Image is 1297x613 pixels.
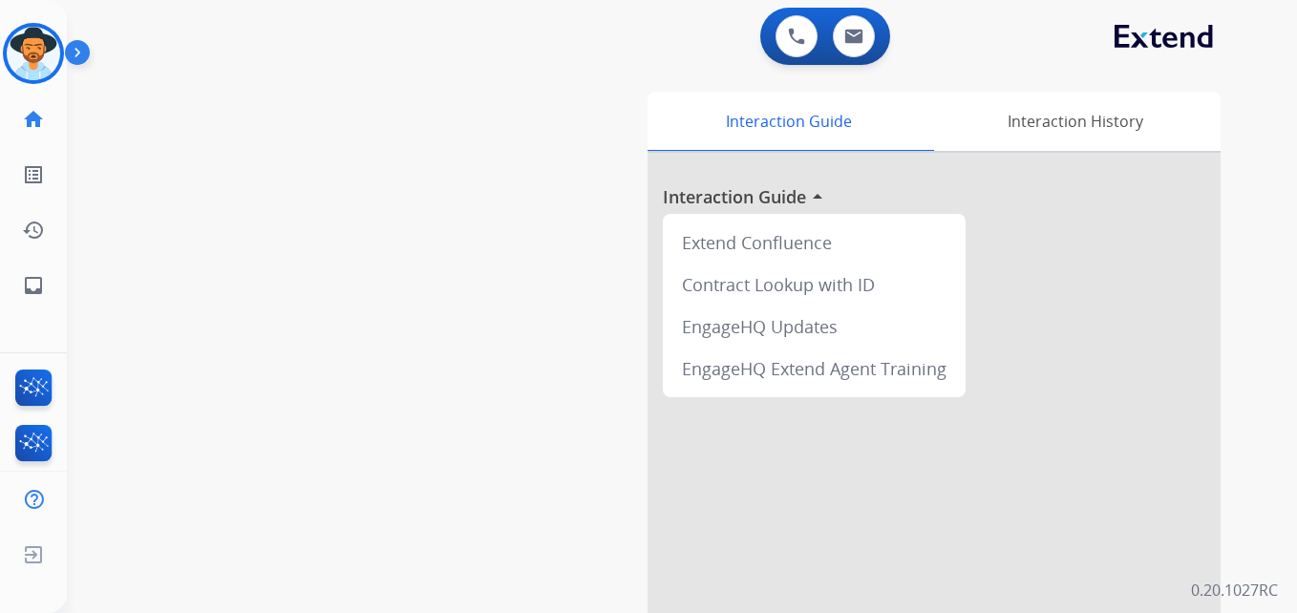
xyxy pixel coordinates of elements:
div: Contract Lookup with ID [670,264,958,306]
mat-icon: home [22,108,45,131]
div: Interaction History [929,92,1221,151]
div: EngageHQ Extend Agent Training [670,348,958,390]
div: EngageHQ Updates [670,306,958,348]
p: 0.20.1027RC [1191,579,1278,602]
div: Extend Confluence [670,222,958,264]
mat-icon: history [22,219,45,242]
img: avatar [7,27,60,80]
mat-icon: inbox [22,274,45,297]
mat-icon: list_alt [22,163,45,186]
div: Interaction Guide [648,92,929,151]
